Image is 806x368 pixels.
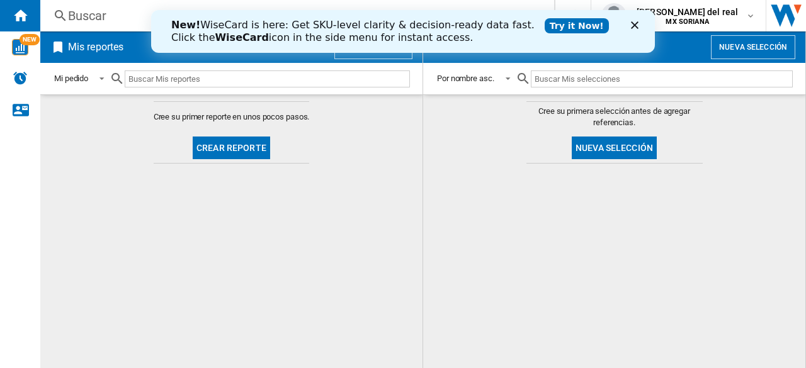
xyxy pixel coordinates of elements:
input: Buscar Mis selecciones [531,70,793,87]
div: Buscar [68,7,521,25]
span: NEW [20,34,40,45]
b: MX SORIANA [666,18,708,26]
button: Nueva selección [711,35,795,59]
div: Mi pedido [54,74,88,83]
span: Cree su primer reporte en unos pocos pasos. [154,111,310,123]
span: [PERSON_NAME] del real [637,6,738,18]
img: alerts-logo.svg [13,70,28,86]
img: wise-card.svg [12,39,28,55]
button: Crear reporte [193,137,270,159]
div: Cerrar [480,11,492,19]
img: profile.jpg [601,3,627,28]
span: Cree su primera selección antes de agregar referencias. [526,106,703,128]
div: Por nombre asc. [437,74,494,83]
button: Nueva selección [572,137,657,159]
input: Buscar Mis reportes [125,70,410,87]
iframe: Intercom live chat banner [151,10,655,53]
h2: Mis reportes [65,35,126,59]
